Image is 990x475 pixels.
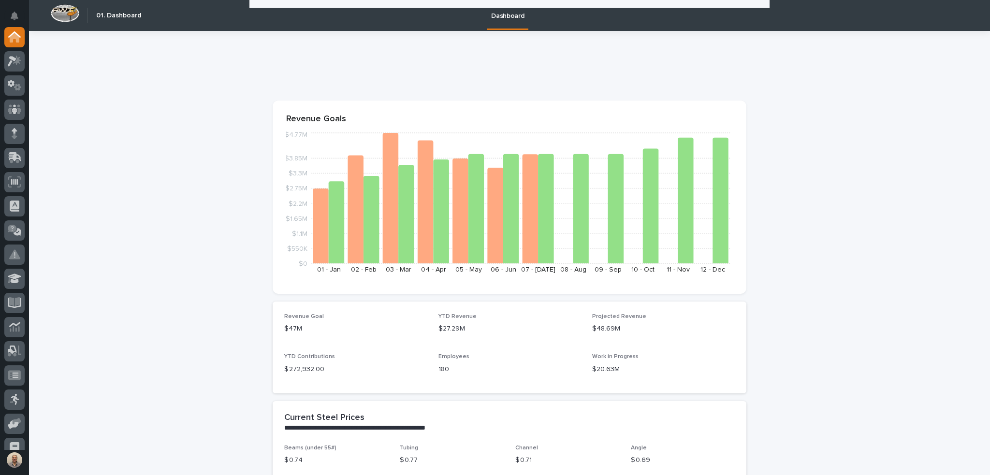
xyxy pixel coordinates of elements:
text: 10 - Oct [631,266,655,273]
p: $ 0.77 [400,455,504,465]
span: Tubing [400,445,418,451]
text: 11 - Nov [667,266,690,273]
p: $ 0.71 [515,455,619,465]
text: 03 - Mar [386,266,411,273]
tspan: $550K [287,245,307,252]
span: Projected Revenue [592,314,646,319]
p: $20.63M [592,364,735,374]
tspan: $0 [299,260,307,267]
span: Angle [631,445,647,451]
p: $ 0.74 [284,455,388,465]
p: $48.69M [592,324,735,334]
div: Notifications [12,12,25,27]
text: 12 - Dec [700,266,725,273]
span: Channel [515,445,538,451]
tspan: $1.1M [292,230,307,237]
tspan: $4.77M [285,131,307,138]
p: 180 [438,364,581,374]
p: $ 272,932.00 [284,364,427,374]
text: 08 - Aug [560,266,586,273]
span: YTD Revenue [438,314,477,319]
span: Employees [438,354,469,360]
tspan: $3.85M [285,155,307,162]
text: 05 - May [455,266,482,273]
text: 04 - Apr [421,266,446,273]
span: Revenue Goal [284,314,324,319]
tspan: $3.3M [289,170,307,177]
p: $27.29M [438,324,581,334]
tspan: $2.2M [289,200,307,207]
span: YTD Contributions [284,354,335,360]
text: 07 - [DATE] [521,266,555,273]
text: 02 - Feb [351,266,377,273]
span: Beams (under 55#) [284,445,336,451]
p: $47M [284,324,427,334]
tspan: $1.65M [286,215,307,222]
text: 01 - Jan [317,266,341,273]
p: Revenue Goals [286,114,733,125]
text: 09 - Sep [595,266,622,273]
img: Workspace Logo [51,4,79,22]
button: Notifications [4,6,25,26]
tspan: $2.75M [285,185,307,192]
button: users-avatar [4,450,25,470]
h2: Current Steel Prices [284,413,364,423]
span: Work in Progress [592,354,639,360]
text: 06 - Jun [491,266,516,273]
h2: 01. Dashboard [96,12,141,20]
p: $ 0.69 [631,455,735,465]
